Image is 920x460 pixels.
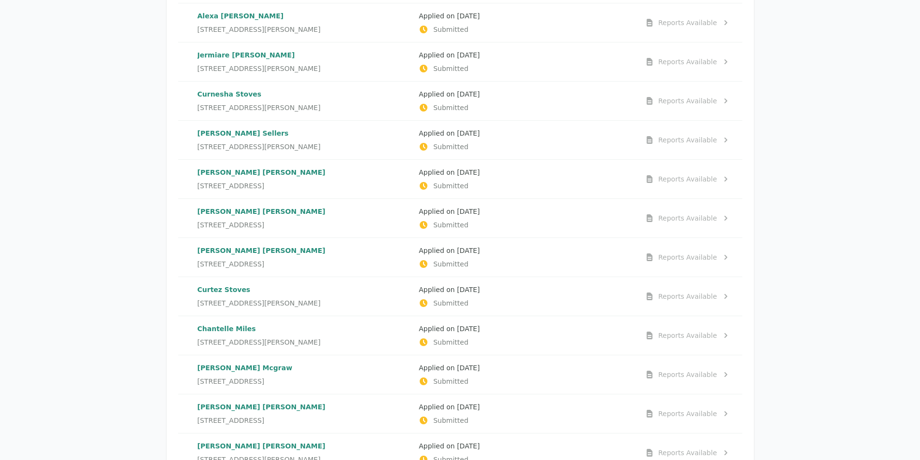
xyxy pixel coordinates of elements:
div: Reports Available [658,57,717,67]
p: Submitted [419,25,633,34]
time: [DATE] [457,442,480,450]
div: Reports Available [658,409,717,418]
time: [DATE] [457,208,480,215]
span: [STREET_ADDRESS][PERSON_NAME] [198,64,321,73]
a: [PERSON_NAME] [PERSON_NAME][STREET_ADDRESS]Applied on [DATE]SubmittedReports Available [178,238,742,277]
span: [STREET_ADDRESS][PERSON_NAME] [198,25,321,34]
a: [PERSON_NAME] [PERSON_NAME][STREET_ADDRESS]Applied on [DATE]SubmittedReports Available [178,199,742,237]
span: [STREET_ADDRESS] [198,376,265,386]
p: Submitted [419,337,633,347]
a: Chantelle Miles[STREET_ADDRESS][PERSON_NAME]Applied on [DATE]SubmittedReports Available [178,316,742,355]
div: Reports Available [658,331,717,340]
p: [PERSON_NAME] Mcgraw [198,363,411,373]
p: [PERSON_NAME] Sellers [198,128,411,138]
p: Submitted [419,298,633,308]
p: Applied on [419,89,633,99]
a: [PERSON_NAME] Mcgraw[STREET_ADDRESS]Applied on [DATE]SubmittedReports Available [178,355,742,394]
p: Applied on [419,167,633,177]
p: Applied on [419,363,633,373]
p: Applied on [419,207,633,216]
p: Alexa [PERSON_NAME] [198,11,411,21]
div: Reports Available [658,292,717,301]
p: Applied on [419,285,633,294]
time: [DATE] [457,247,480,254]
time: [DATE] [457,325,480,333]
div: Reports Available [658,174,717,184]
span: [STREET_ADDRESS] [198,220,265,230]
a: Curtez Stoves[STREET_ADDRESS][PERSON_NAME]Applied on [DATE]SubmittedReports Available [178,277,742,316]
time: [DATE] [457,403,480,411]
p: Applied on [419,246,633,255]
div: Reports Available [658,18,717,28]
p: Submitted [419,376,633,386]
p: Applied on [419,11,633,21]
time: [DATE] [457,286,480,293]
a: Curnesha Stoves[STREET_ADDRESS][PERSON_NAME]Applied on [DATE]SubmittedReports Available [178,82,742,120]
div: Reports Available [658,370,717,379]
div: Reports Available [658,252,717,262]
a: [PERSON_NAME] [PERSON_NAME][STREET_ADDRESS]Applied on [DATE]SubmittedReports Available [178,160,742,198]
p: Applied on [419,402,633,412]
span: [STREET_ADDRESS][PERSON_NAME] [198,142,321,152]
p: Jermiare [PERSON_NAME] [198,50,411,60]
span: [STREET_ADDRESS] [198,416,265,425]
p: [PERSON_NAME] [PERSON_NAME] [198,441,411,451]
p: Applied on [419,324,633,334]
time: [DATE] [457,168,480,176]
p: Submitted [419,142,633,152]
p: Submitted [419,220,633,230]
div: Reports Available [658,213,717,223]
a: Alexa [PERSON_NAME][STREET_ADDRESS][PERSON_NAME]Applied on [DATE]SubmittedReports Available [178,3,742,42]
p: Submitted [419,64,633,73]
div: Reports Available [658,96,717,106]
time: [DATE] [457,364,480,372]
p: [PERSON_NAME] [PERSON_NAME] [198,246,411,255]
p: Applied on [419,441,633,451]
p: Submitted [419,416,633,425]
p: Applied on [419,50,633,60]
p: [PERSON_NAME] [PERSON_NAME] [198,207,411,216]
p: Curtez Stoves [198,285,411,294]
p: Chantelle Miles [198,324,411,334]
a: [PERSON_NAME] Sellers[STREET_ADDRESS][PERSON_NAME]Applied on [DATE]SubmittedReports Available [178,121,742,159]
time: [DATE] [457,90,480,98]
p: Applied on [419,128,633,138]
p: [PERSON_NAME] [PERSON_NAME] [198,167,411,177]
a: Jermiare [PERSON_NAME][STREET_ADDRESS][PERSON_NAME]Applied on [DATE]SubmittedReports Available [178,42,742,81]
p: Submitted [419,259,633,269]
div: Reports Available [658,448,717,458]
p: Curnesha Stoves [198,89,411,99]
span: [STREET_ADDRESS][PERSON_NAME] [198,298,321,308]
span: [STREET_ADDRESS] [198,259,265,269]
time: [DATE] [457,51,480,59]
span: [STREET_ADDRESS] [198,181,265,191]
a: [PERSON_NAME] [PERSON_NAME][STREET_ADDRESS]Applied on [DATE]SubmittedReports Available [178,394,742,433]
div: Reports Available [658,135,717,145]
span: [STREET_ADDRESS][PERSON_NAME] [198,103,321,112]
time: [DATE] [457,12,480,20]
time: [DATE] [457,129,480,137]
p: Submitted [419,181,633,191]
p: [PERSON_NAME] [PERSON_NAME] [198,402,411,412]
p: Submitted [419,103,633,112]
span: [STREET_ADDRESS][PERSON_NAME] [198,337,321,347]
